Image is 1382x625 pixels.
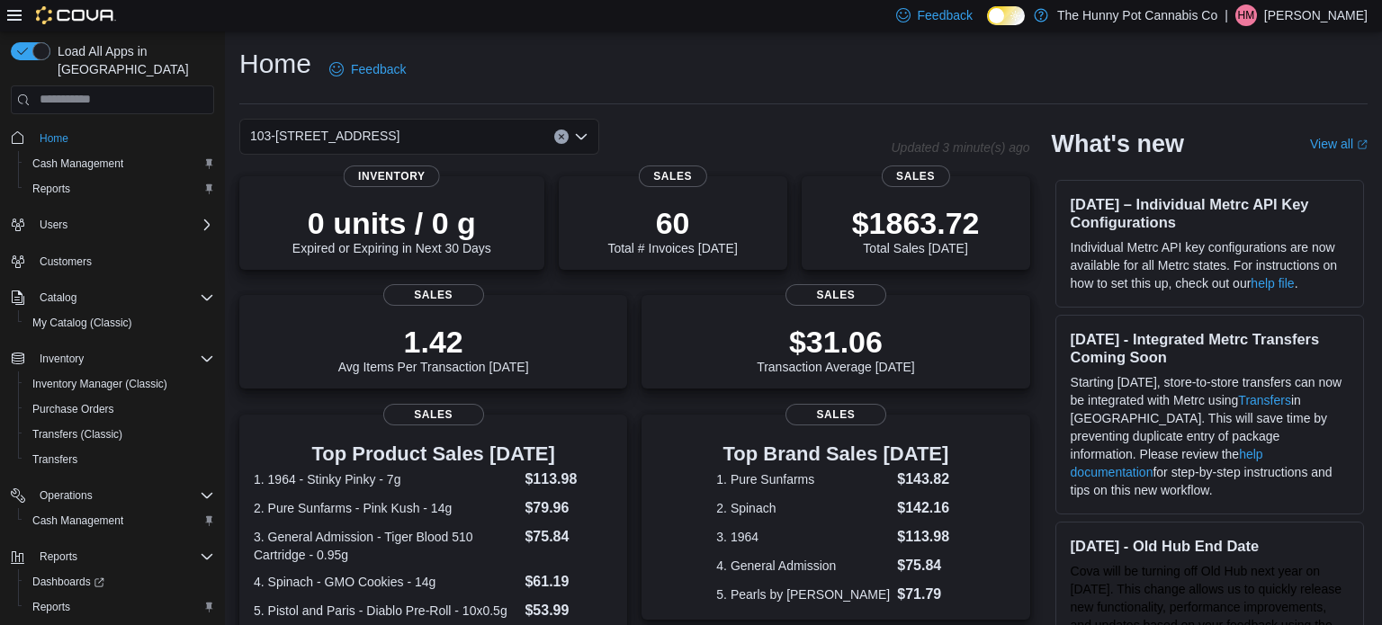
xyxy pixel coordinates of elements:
span: Operations [40,488,93,503]
h3: [DATE] - Old Hub End Date [1071,537,1349,555]
button: Home [4,125,221,151]
dd: $75.84 [525,526,613,548]
button: My Catalog (Classic) [18,310,221,335]
svg: External link [1357,139,1368,150]
dd: $113.98 [897,526,955,548]
span: Purchase Orders [32,402,114,416]
span: Sales [639,165,707,187]
span: Reports [32,182,70,196]
span: HM [1238,4,1255,26]
button: Purchase Orders [18,397,221,422]
a: Feedback [322,51,413,87]
button: Operations [4,483,221,508]
span: Users [40,218,67,232]
dd: $75.84 [897,555,955,576]
span: Sales [881,165,949,187]
span: Reports [32,546,214,567]
div: Transaction Average [DATE] [757,324,915,374]
span: Dark Mode [987,25,988,26]
span: Transfers [32,452,77,467]
a: View allExternal link [1310,137,1368,151]
button: Transfers [18,447,221,472]
dd: $143.82 [897,469,955,490]
button: Catalog [4,285,221,310]
a: Inventory Manager (Classic) [25,373,175,395]
span: Transfers (Classic) [32,427,122,442]
p: Updated 3 minute(s) ago [891,140,1029,155]
span: Customers [40,254,92,269]
a: Dashboards [25,571,112,593]
h1: Home [239,46,311,82]
button: Operations [32,485,100,506]
a: My Catalog (Classic) [25,312,139,334]
span: Sales [383,404,484,425]
p: Individual Metrc API key configurations are now available for all Metrc states. For instructions ... [1071,238,1349,292]
span: Reports [25,178,214,200]
span: Catalog [40,290,76,305]
dt: 2. Spinach [716,499,890,517]
a: Transfers [25,449,85,470]
span: Dashboards [25,571,214,593]
span: Reports [40,549,77,564]
p: Starting [DATE], store-to-store transfers can now be integrated with Metrc using in [GEOGRAPHIC_D... [1071,373,1349,499]
span: Inventory Manager (Classic) [32,377,167,391]
dt: 2. Pure Sunfarms - Pink Kush - 14g [254,499,517,517]
p: The Hunny Pot Cannabis Co [1057,4,1217,26]
dt: 4. Spinach - GMO Cookies - 14g [254,573,517,591]
span: Customers [32,250,214,272]
h3: Top Brand Sales [DATE] [716,443,955,465]
dt: 1. Pure Sunfarms [716,470,890,488]
div: Hailey Minda [1235,4,1257,26]
span: Dashboards [32,575,104,589]
dt: 3. 1964 [716,528,890,546]
span: Inventory [32,348,214,370]
span: Home [32,127,214,149]
span: Cash Management [25,510,214,531]
dt: 5. Pistol and Paris - Diablo Pre-Roll - 10x0.5g [254,602,517,620]
button: Open list of options [574,129,588,144]
dt: 1. 1964 - Stinky Pinky - 7g [254,470,517,488]
span: Cash Management [25,153,214,174]
p: 0 units / 0 g [292,205,491,241]
dd: $61.19 [525,571,613,593]
button: Reports [18,176,221,201]
a: Home [32,128,76,149]
img: Cova [36,6,116,24]
a: Dashboards [18,569,221,594]
span: Reports [25,596,214,618]
a: Transfers [1238,393,1291,407]
dd: $53.99 [525,600,613,621]
div: Avg Items Per Transaction [DATE] [338,324,529,374]
p: | [1225,4,1228,26]
span: Inventory [40,352,84,366]
button: Reports [32,546,85,567]
dt: 3. General Admission - Tiger Blood 510 Cartridge - 0.95g [254,528,517,564]
button: Reports [18,594,221,620]
span: Users [32,214,214,236]
p: 1.42 [338,324,529,360]
dd: $142.16 [897,497,955,519]
span: Home [40,131,68,146]
p: $31.06 [757,324,915,360]
span: Operations [32,485,214,506]
p: [PERSON_NAME] [1264,4,1368,26]
span: Reports [32,600,70,614]
dt: 4. General Admission [716,557,890,575]
span: Inventory [344,165,440,187]
button: Catalog [32,287,84,308]
div: Expired or Expiring in Next 30 Days [292,205,491,255]
span: Transfers (Classic) [25,424,214,445]
a: help documentation [1071,447,1263,479]
input: Dark Mode [987,6,1025,25]
span: Transfers [25,449,214,470]
div: Total Sales [DATE] [852,205,980,255]
a: Customers [32,251,99,272]
button: Cash Management [18,508,221,533]
a: Cash Management [25,153,130,174]
button: Inventory [4,346,221,371]
button: Transfers (Classic) [18,422,221,447]
button: Clear input [554,129,569,144]
h2: What's new [1052,129,1184,158]
span: Purchase Orders [25,398,214,420]
button: Inventory [32,348,91,370]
